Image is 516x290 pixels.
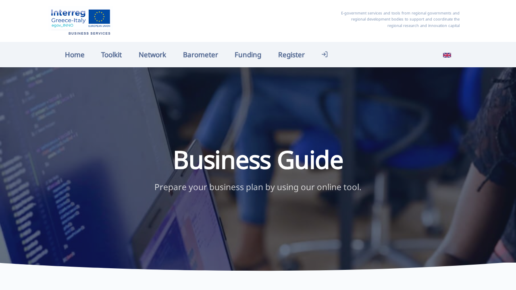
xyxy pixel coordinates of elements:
a: Home [56,46,93,63]
a: Toolkit [93,46,131,63]
h1: Business Guide [126,145,389,174]
a: Funding [226,46,270,63]
p: Prepare your business plan by using our online tool. [126,180,389,194]
img: Home [48,6,113,36]
a: Network [130,46,175,63]
a: Register [270,46,313,63]
a: Barometer [175,46,227,63]
img: en_flag.svg [443,51,451,59]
